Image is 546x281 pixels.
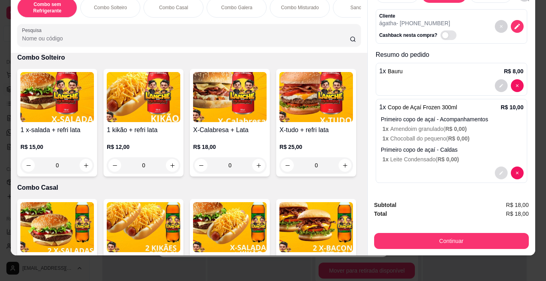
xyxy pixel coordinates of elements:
p: Chocoball do pequeno ( [383,134,524,143]
p: Combo Solteiro [94,4,127,11]
p: Combo Casal [17,183,361,193]
p: Combo sem Refrigerante [24,1,70,14]
img: product-image [107,202,180,252]
button: decrease-product-quantity [495,79,508,92]
p: Amendoim granulado ( [383,125,524,133]
img: product-image [193,202,267,252]
span: 1 x [383,126,390,132]
button: decrease-product-quantity [281,159,294,172]
span: 1 x [383,135,390,142]
p: R$ 25,00 [279,143,353,151]
label: Automatic updates [440,30,460,40]
img: product-image [193,72,267,122]
span: Copo de Açaí Frozen 300ml [388,104,457,110]
button: increase-product-quantity [80,159,92,172]
button: decrease-product-quantity [511,79,524,92]
p: Cashback nesta compra? [379,32,437,38]
img: product-image [279,202,353,252]
button: increase-product-quantity [252,159,265,172]
p: R$ 12,00 [107,143,180,151]
button: Continuar [374,233,529,249]
p: 1 x [379,102,457,112]
button: decrease-product-quantity [511,167,524,179]
p: R$ 8,00 [504,67,524,75]
img: product-image [107,72,180,122]
label: Pesquisa [22,27,44,34]
button: decrease-product-quantity [495,20,508,33]
span: R$ 18,00 [506,209,529,218]
img: product-image [20,72,94,122]
p: Primeiro copo de açaí - Acompanhamentos [381,115,524,123]
button: decrease-product-quantity [495,167,508,179]
p: Combo Solteiro [17,53,361,62]
button: decrease-product-quantity [195,159,207,172]
span: 1 x [383,156,390,163]
span: Bauru [388,68,403,74]
input: Pesquisa [22,34,350,42]
strong: Subtotal [374,202,397,208]
p: R$ 18,00 [193,143,267,151]
button: decrease-product-quantity [511,20,524,33]
img: product-image [279,72,353,122]
p: Leite Condensado ( [383,155,524,163]
button: increase-product-quantity [166,159,179,172]
p: Cliente [379,13,460,19]
h4: 1 x-salada + refri lata [20,125,94,135]
h4: X-tudo + refri lata [279,125,353,135]
p: R$ 10,00 [501,103,524,111]
p: Primeiro copo de açaí - Caldas [381,146,524,154]
button: increase-product-quantity [339,159,351,172]
p: Sanduíches [351,4,376,11]
p: R$ 15,00 [20,143,94,151]
span: R$ 0,00 ) [437,156,459,163]
p: 1 x [379,66,403,76]
h4: X-Calabresa + Lata [193,125,267,135]
p: ágatha - [PHONE_NUMBER] [379,19,460,27]
button: decrease-product-quantity [108,159,121,172]
img: product-image [20,202,94,252]
span: R$ 0,00 ) [445,126,467,132]
p: Combo Galera [221,4,252,11]
strong: Total [374,211,387,217]
p: Combo Casal [159,4,188,11]
button: decrease-product-quantity [22,159,35,172]
p: Combo Misturado [281,4,319,11]
span: R$ 18,00 [506,201,529,209]
span: R$ 0,00 ) [448,135,470,142]
p: Resumo do pedido [376,50,527,60]
h4: 1 kikão + refri lata [107,125,180,135]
